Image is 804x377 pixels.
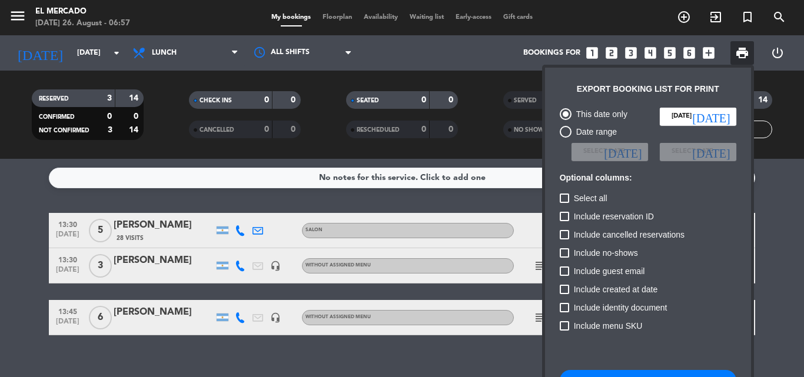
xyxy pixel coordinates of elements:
[574,246,638,260] span: Include no-shows
[692,146,730,158] i: [DATE]
[574,264,645,278] span: Include guest email
[574,319,643,333] span: Include menu SKU
[574,209,654,223] span: Include reservation ID
[572,125,617,139] div: Date range
[574,191,607,205] span: Select all
[583,146,625,157] span: Select date
[574,228,685,242] span: Include cancelled reservations
[574,282,657,296] span: Include created at date
[735,46,749,60] span: print
[560,173,736,183] h6: Optional columns:
[604,146,642,158] i: [DATE]
[574,301,667,315] span: Include identity document
[572,108,627,121] div: This date only
[672,146,713,157] span: Select date
[577,82,719,96] div: Export booking list for print
[692,111,730,122] i: [DATE]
